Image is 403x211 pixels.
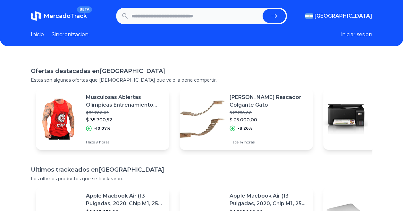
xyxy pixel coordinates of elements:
img: MercadoTrack [31,11,41,21]
p: [PERSON_NAME] Rascador Colgante Gato [230,93,308,109]
p: -8,26% [238,126,252,131]
span: BETA [77,6,92,13]
p: -10,07% [94,126,111,131]
span: [GEOGRAPHIC_DATA] [315,12,372,20]
p: $ 25.000,00 [230,117,308,123]
p: Hace 14 horas [230,140,308,145]
a: Sincronizacion [52,31,88,38]
a: Inicio [31,31,44,38]
img: Featured image [36,97,81,142]
p: Hace 9 horas [86,140,164,145]
p: Los ultimos productos que se trackearon. [31,175,372,182]
p: $ 27.250,00 [230,110,308,115]
a: Featured imageMusculosas Abiertas Olímpicas Entrenamiento Premium Genetic$ 39.700,02$ 35.700,52-1... [36,88,169,150]
p: Apple Macbook Air (13 Pulgadas, 2020, Chip M1, 256 Gb De Ssd, 8 Gb De Ram) - Plata [230,192,308,207]
h1: Ofertas destacadas en [GEOGRAPHIC_DATA] [31,67,372,76]
a: MercadoTrackBETA [31,11,87,21]
p: Musculosas Abiertas Olímpicas Entrenamiento Premium Genetic [86,93,164,109]
img: Argentina [305,13,313,19]
button: Iniciar sesion [340,31,372,38]
h1: Ultimos trackeados en [GEOGRAPHIC_DATA] [31,165,372,174]
p: Apple Macbook Air (13 Pulgadas, 2020, Chip M1, 256 Gb De Ssd, 8 Gb De Ram) - Plata [86,192,164,207]
p: Estas son algunas ofertas que [DEMOGRAPHIC_DATA] que vale la pena compartir. [31,77,372,83]
p: $ 39.700,02 [86,110,164,115]
p: $ 35.700,52 [86,117,164,123]
img: Featured image [180,97,224,142]
img: Featured image [323,97,368,142]
a: Featured image[PERSON_NAME] Rascador Colgante Gato$ 27.250,00$ 25.000,00-8,26%Hace 14 horas [180,88,313,150]
span: MercadoTrack [44,12,87,20]
button: [GEOGRAPHIC_DATA] [305,12,372,20]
